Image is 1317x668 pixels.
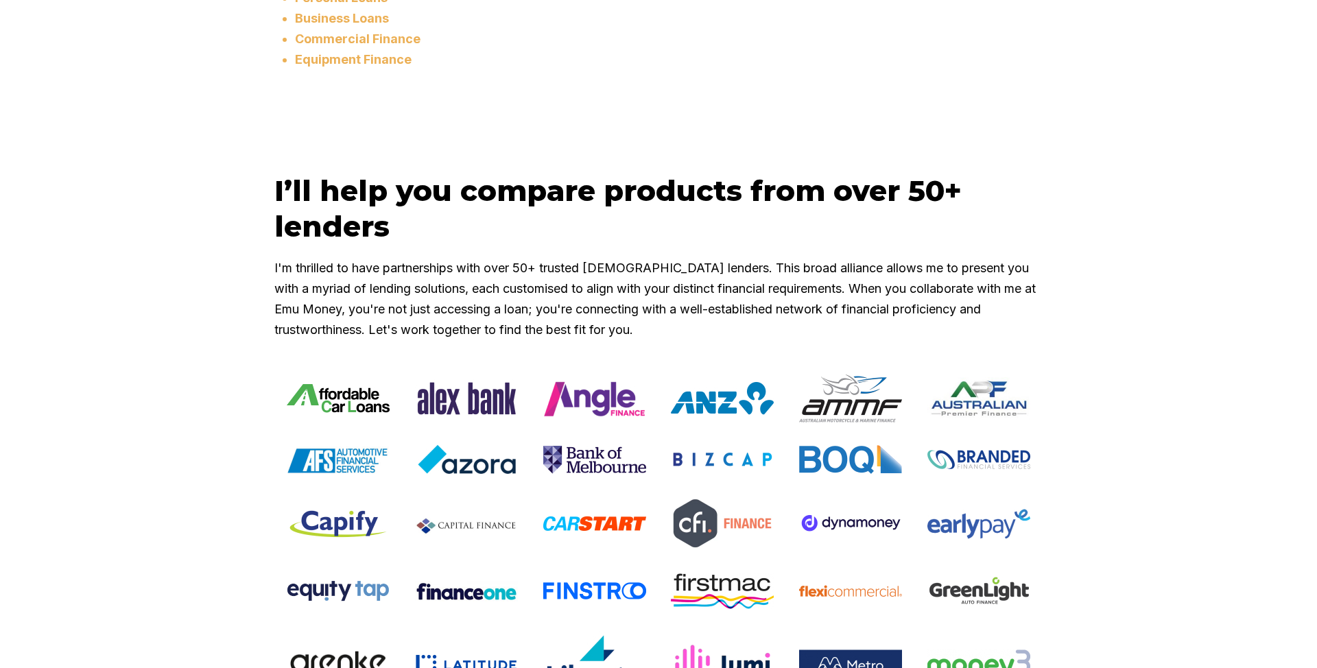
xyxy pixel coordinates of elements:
[799,444,902,475] img: BOQ
[287,384,390,413] img: Affordable Car Loans
[543,582,646,599] img: Finstro
[671,497,774,551] img: CFI
[799,514,902,534] img: Dynamoney
[799,374,902,422] img: Australian Motorcycle & Marine Finance
[295,29,1043,49] li: Commercial Finance
[671,573,774,609] img: Firstmac
[415,379,518,418] img: Alex Bank
[295,11,389,25] a: Business Loans
[287,446,390,474] img: Automotive Financial Services
[927,509,1030,539] img: EarlyPay
[799,585,902,597] img: Flexi Commercial
[287,580,390,602] img: Equity Tap
[671,382,774,415] img: ANZ
[415,510,518,538] img: Capital Finance
[927,450,1030,469] img: Branded Financial Services
[274,173,1043,244] h2: I’ll help you compare products from over 50+ lenders
[671,453,774,466] img: Bizcap
[543,515,646,533] img: CarStart Finance
[927,570,1030,612] img: Green Light Auto
[415,581,518,601] img: Finance One
[287,508,390,540] img: Capify
[274,258,1043,340] p: I'm thrilled to have partnerships with over 50+ trusted [DEMOGRAPHIC_DATA] lenders. This broad al...
[543,446,646,474] img: Bank of Melbourne
[927,377,1030,420] img: Australian Premier Finance
[415,442,518,477] img: Azora
[543,381,646,417] img: Angle Finance
[295,52,412,67] a: Equipment Finance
